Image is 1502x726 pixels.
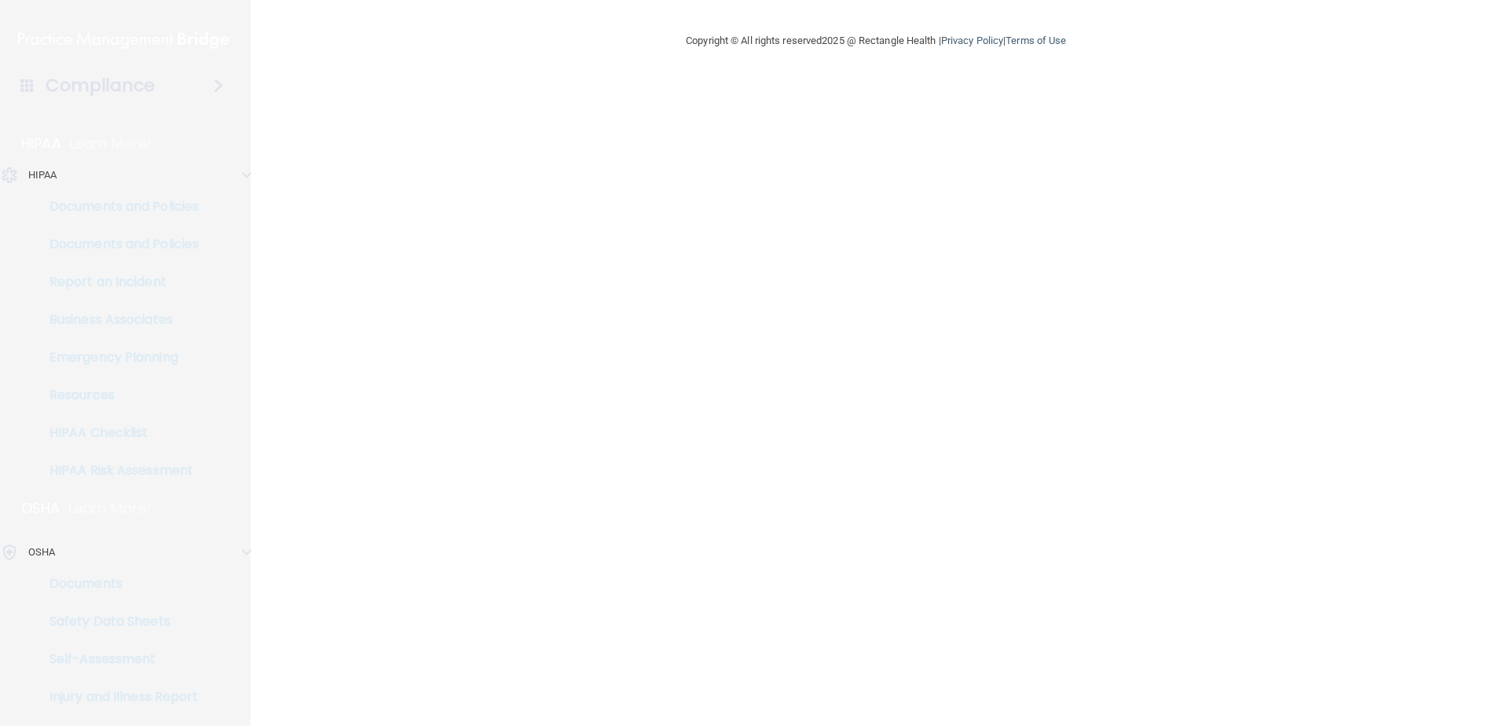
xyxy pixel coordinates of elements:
a: Privacy Policy [941,35,1003,46]
p: Documents and Policies [10,236,225,252]
p: Self-Assessment [10,651,225,667]
p: Business Associates [10,312,225,328]
a: Terms of Use [1006,35,1066,46]
p: HIPAA Checklist [10,425,225,441]
p: Resources [10,387,225,403]
p: Emergency Planning [10,350,225,365]
p: HIPAA Risk Assessment [10,463,225,478]
p: Safety Data Sheets [10,614,225,629]
p: Documents [10,576,225,592]
div: Copyright © All rights reserved 2025 @ Rectangle Health | | [589,16,1163,66]
p: Injury and Illness Report [10,689,225,705]
p: OSHA [28,543,55,562]
p: Report an Incident [10,274,225,290]
p: Learn More! [68,499,152,518]
p: OSHA [21,499,60,518]
h4: Compliance [46,75,155,97]
p: Learn More! [69,134,152,153]
p: HIPAA [21,134,61,153]
img: PMB logo [18,24,232,56]
p: Documents and Policies [10,199,225,214]
p: HIPAA [28,166,57,185]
